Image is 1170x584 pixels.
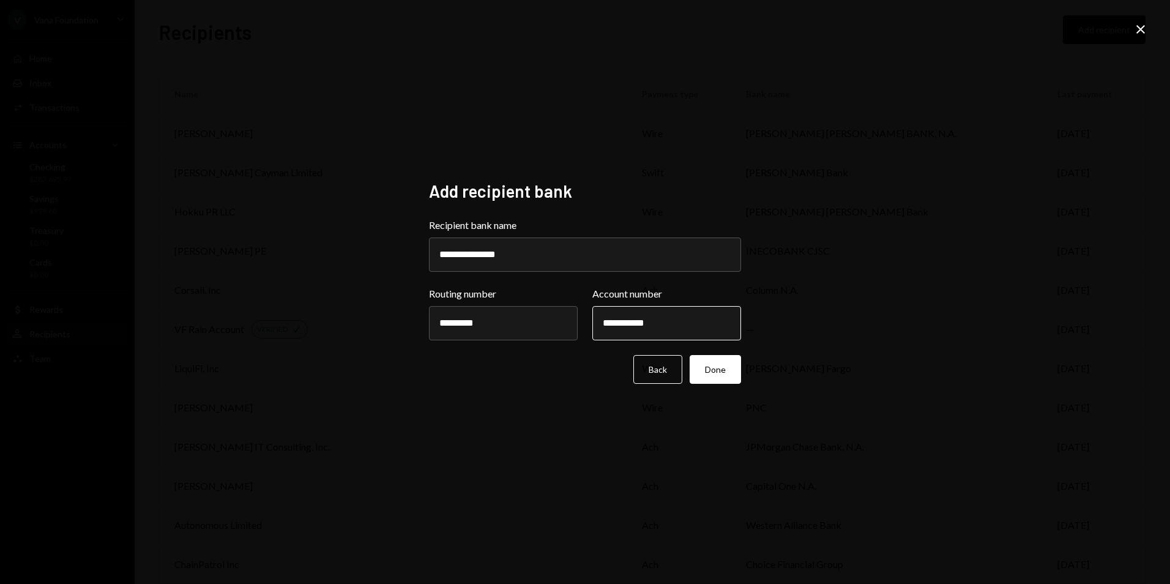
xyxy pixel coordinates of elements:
[429,179,741,203] h2: Add recipient bank
[429,218,741,233] label: Recipient bank name
[429,286,578,301] label: Routing number
[633,355,682,384] button: Back
[690,355,741,384] button: Done
[592,286,741,301] label: Account number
